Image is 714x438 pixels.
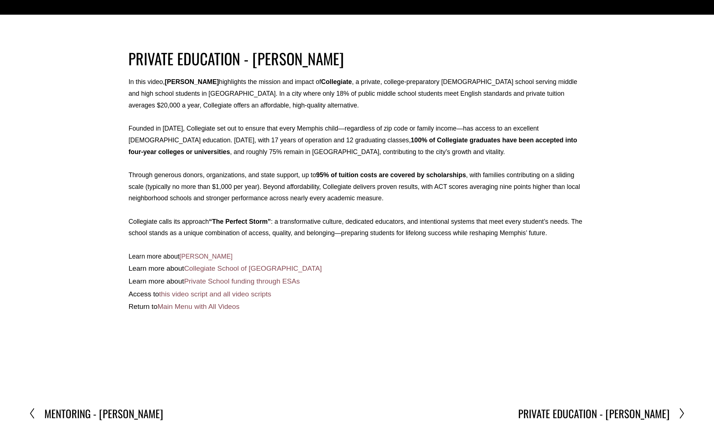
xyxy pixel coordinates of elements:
h2: PRIVATE EDUCATION - [PERSON_NAME] [128,48,585,69]
p: Learn more about [128,275,585,288]
strong: 95% of tuition costs are covered by scholarships [316,171,466,179]
a: MENTORING - [PERSON_NAME] [29,406,163,421]
a: this video script and all video scripts [159,290,271,298]
a: Private School funding through ESAs [184,277,300,285]
p: Founded in [DATE], Collegiate set out to ensure that every Memphis child—regardless of zip code o... [128,123,585,158]
p: Return to [128,300,585,313]
h2: PRIVATE EDUCATION - [PERSON_NAME] [518,406,670,421]
a: [PERSON_NAME] [179,253,232,260]
a: PRIVATE EDUCATION - [PERSON_NAME] [518,406,685,421]
p: Learn more about [128,251,585,263]
a: Main Menu with All Videos [157,303,239,310]
p: In this video, highlights the mission and impact of , a private, college-preparatory [DEMOGRAPHIC... [128,76,585,111]
strong: 100% of Collegiate graduates have been accepted into four-year colleges or universities [128,136,579,156]
p: Access to [128,288,585,301]
strong: “The Perfect Storm” [209,218,271,225]
strong: [PERSON_NAME] [165,78,219,85]
strong: Collegiate [321,78,352,85]
a: Collegiate School of [GEOGRAPHIC_DATA] [184,264,322,272]
p: Learn more about [128,262,585,275]
p: Collegiate calls its approach : a transformative culture, dedicated educators, and intentional sy... [128,216,585,239]
h2: MENTORING - [PERSON_NAME] [44,406,163,421]
p: Through generous donors, organizations, and state support, up to , with families contributing on ... [128,169,585,204]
